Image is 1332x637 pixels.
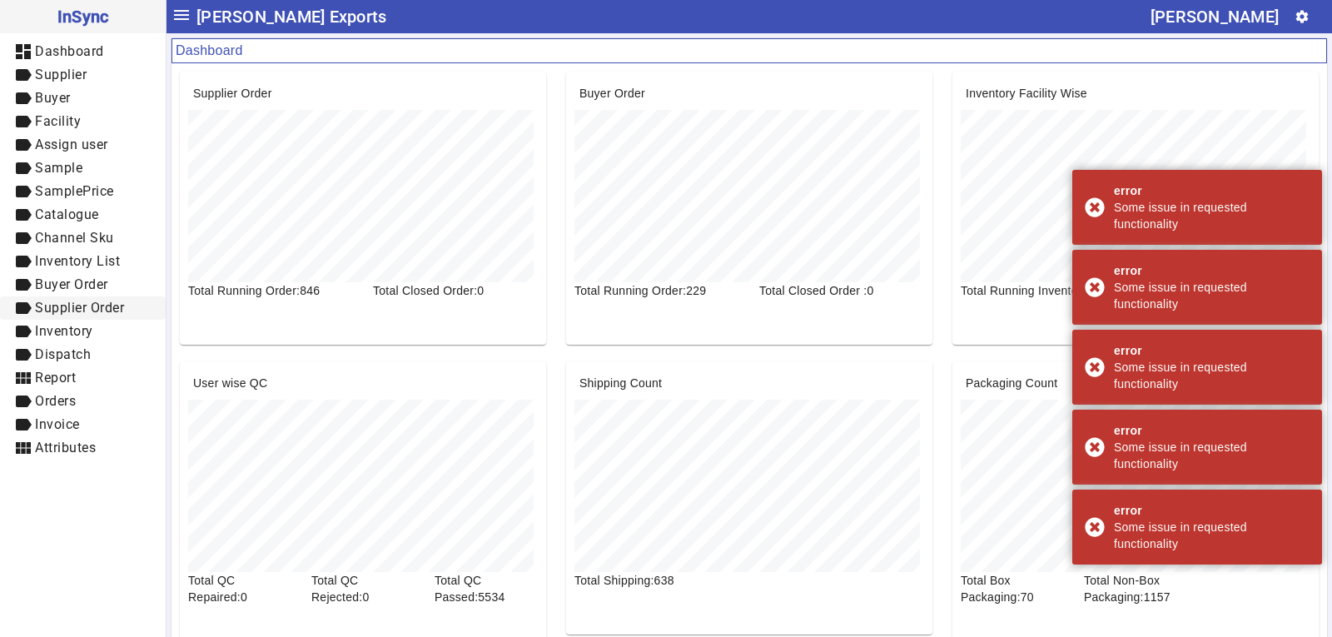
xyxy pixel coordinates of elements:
span: Channel Sku [35,230,114,246]
div: Total QC Repaired:0 [178,572,301,605]
div: Total Closed Order :0 [749,282,934,299]
span: SamplePrice [35,183,114,199]
div: error [1114,22,1310,39]
span: Inventory List [35,253,120,269]
mat-card-header: Dashboard [171,38,1327,63]
div: Some issue in requested functionality [1114,519,1310,552]
span: Report [35,370,76,386]
mat-card-header: Supplier Order [180,72,546,102]
mat-icon: label [13,182,33,202]
span: [PERSON_NAME] Exports [196,3,386,30]
span: Orders [35,393,76,409]
mat-icon: label [13,88,33,108]
div: error [1114,502,1310,519]
mat-icon: menu [171,5,191,25]
mat-icon: label [13,65,33,85]
mat-card-header: User wise QC [180,361,546,391]
span: InSync [13,3,152,30]
div: Total Closed Order:0 [363,282,548,299]
mat-icon: label [13,112,33,132]
div: Some issue in requested functionality [1114,439,1310,472]
mat-card-header: Buyer Order [566,72,932,102]
div: error [1114,262,1310,279]
div: Total QC Rejected:0 [301,572,425,605]
span: Inventory [35,323,93,339]
div: Some issue in requested functionality [1114,279,1310,312]
mat-card-header: Packaging Count [952,361,1319,391]
mat-icon: view_module [13,438,33,458]
span: Supplier [35,67,87,82]
div: [PERSON_NAME] [1151,3,1279,30]
mat-icon: dashboard [13,42,33,62]
div: Total QC Passed:5534 [425,572,548,605]
mat-icon: label [13,205,33,225]
div: error [1114,102,1310,119]
span: Sample [35,160,82,176]
div: Total Non-Box Packaging:1157 [1074,572,1259,605]
span: Dashboard [35,43,104,59]
div: Total Running Order:229 [564,282,749,299]
span: Invoice [35,416,80,432]
span: Assign user [35,137,108,152]
span: Attributes [35,440,96,455]
mat-icon: label [13,415,33,435]
div: Total Shipping:638 [564,572,688,589]
mat-icon: view_module [13,368,33,388]
div: Total Running Inventory:37505 [951,282,1136,299]
div: Total Box Packaging:70 [951,572,1074,605]
mat-card-header: Inventory Facility Wise [952,72,1319,102]
div: error [1114,342,1310,359]
mat-icon: label [13,275,33,295]
span: Buyer [35,90,71,106]
mat-icon: label [13,158,33,178]
mat-icon: label [13,391,33,411]
div: error [1114,422,1310,439]
mat-icon: label [13,228,33,248]
span: Catalogue [35,207,99,222]
span: Buyer Order [35,276,108,292]
div: error [1114,182,1310,199]
div: Some issue in requested functionality [1114,119,1310,152]
div: Some issue in requested functionality [1114,39,1310,72]
mat-icon: settings [1295,9,1310,24]
mat-icon: label [13,298,33,318]
span: Supplier Order [35,300,124,316]
mat-icon: label [13,251,33,271]
span: Facility [35,113,81,129]
mat-icon: label [13,345,33,365]
mat-icon: label [13,135,33,155]
mat-card-header: Shipping Count [566,361,932,391]
span: Dispatch [35,346,91,362]
mat-icon: label [13,321,33,341]
div: Some issue in requested functionality [1114,359,1310,392]
div: Total Running Order:846 [178,282,363,299]
div: Some issue in requested functionality [1114,199,1310,232]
